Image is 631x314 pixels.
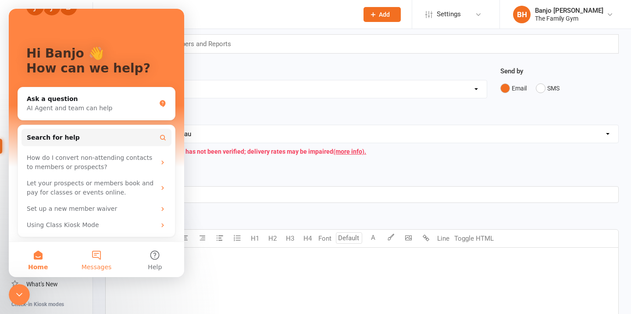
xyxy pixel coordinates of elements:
[536,80,560,97] button: SMS
[139,255,153,261] span: Help
[18,95,147,104] div: AI Agent and team can help
[9,78,167,112] div: Ask a questionAI Agent and team can help
[246,230,264,247] button: H1
[18,124,71,134] span: Search for help
[364,7,401,22] button: Add
[115,8,352,21] input: Search...
[364,230,382,247] button: A
[13,208,163,224] div: Using Class Kiosk Mode
[336,232,362,244] input: Default
[281,230,299,247] button: H3
[13,141,163,166] div: How do I convert non-attending contacts to members or prospects?
[105,143,619,160] div: This address has not been verified; delivery rates may be impaired
[513,6,531,23] div: BH
[299,230,316,247] button: H4
[535,14,603,22] div: The Family Gym
[500,80,527,97] button: Email
[13,192,163,208] div: Set up a new member waiver
[535,7,603,14] div: Banjo [PERSON_NAME]
[18,212,147,221] div: Using Class Kiosk Mode
[18,195,147,205] div: Set up a new member waiver
[26,281,58,288] div: What's New
[73,255,103,261] span: Messages
[18,170,147,188] div: Let your prospects or members book and pay for classes or events online.
[18,37,158,52] p: Hi Banjo 👋
[58,233,117,268] button: Messages
[18,144,147,163] div: How do I convert non-attending contacts to members or prospects?
[11,274,93,294] a: What's New
[18,52,158,67] p: How can we help?
[9,9,184,277] iframe: Intercom live chat
[316,230,334,247] button: Font
[452,230,496,247] button: Toggle HTML
[500,66,523,76] label: Send by
[19,255,39,261] span: Home
[379,11,390,18] span: Add
[13,166,163,192] div: Let your prospects or members book and pay for classes or events online.
[333,148,366,155] a: (more info).
[13,120,163,137] button: Search for help
[435,230,452,247] button: Line
[9,284,30,305] iframe: Intercom live chat
[117,233,175,268] button: Help
[264,230,281,247] button: H2
[18,86,147,95] div: Ask a question
[437,4,461,24] span: Settings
